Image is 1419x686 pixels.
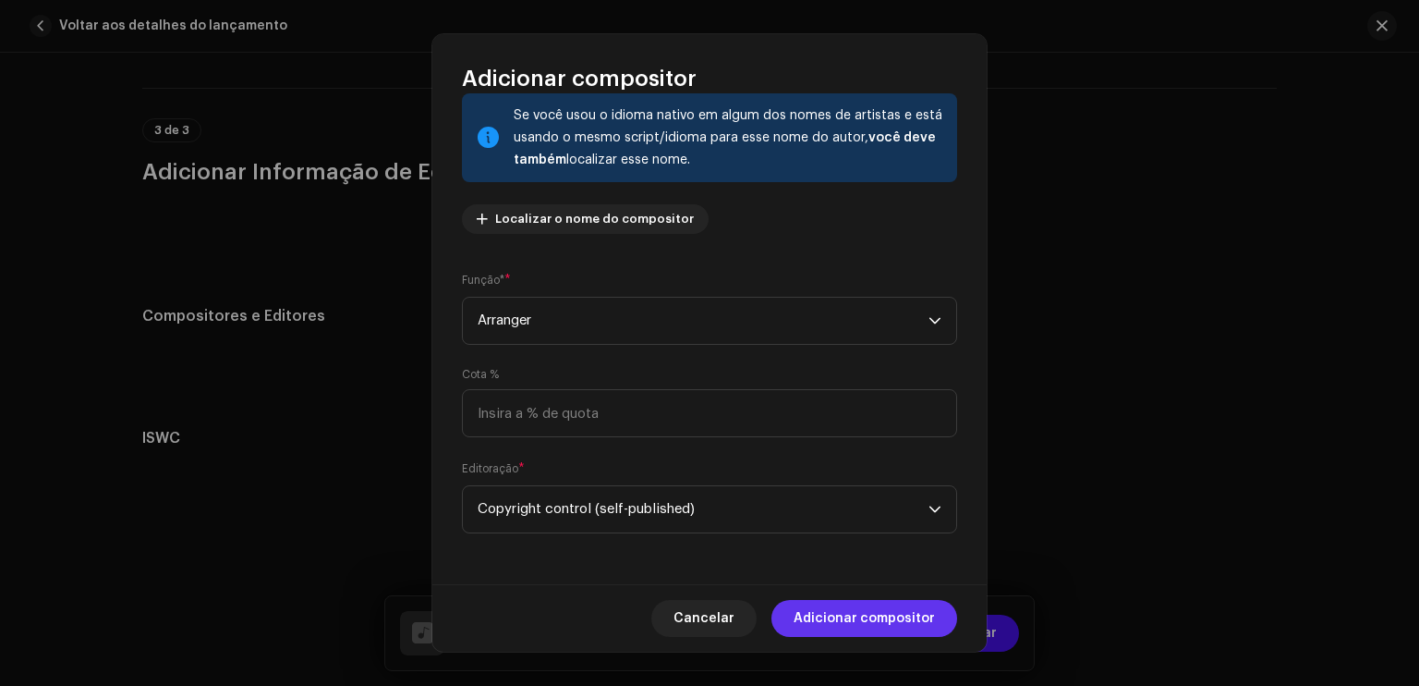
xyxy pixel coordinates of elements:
[514,104,942,171] div: Se você usou o idioma nativo em algum dos nomes de artistas e está usando o mesmo script/idioma p...
[495,201,694,238] span: Localizar o nome do compositor
[673,600,734,637] span: Cancelar
[928,298,941,344] div: dropdown trigger
[478,486,928,533] span: Copyright control (self-published)
[478,298,928,344] span: Arranger
[462,389,957,437] input: Insira a % de quota
[462,204,709,234] button: Localizar o nome do compositor
[462,367,499,382] label: Cota %
[771,600,957,637] button: Adicionar compositor
[462,64,697,93] span: Adicionar compositor
[794,600,935,637] span: Adicionar compositor
[651,600,757,637] button: Cancelar
[462,271,504,289] small: Função*
[928,486,941,533] div: dropdown trigger
[462,459,518,478] small: Editoração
